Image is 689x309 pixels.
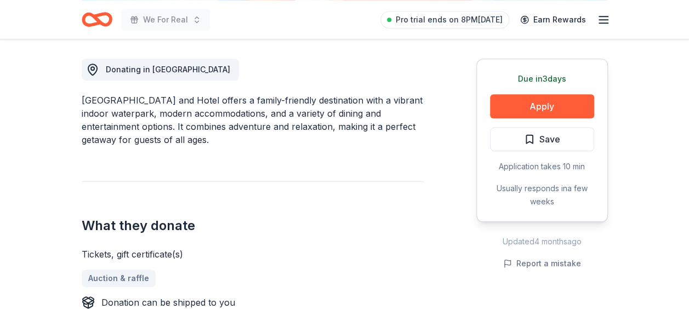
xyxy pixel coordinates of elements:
h2: What they donate [82,217,424,234]
a: Earn Rewards [514,10,593,30]
span: Save [539,132,560,146]
span: Pro trial ends on 8PM[DATE] [396,13,503,26]
a: Pro trial ends on 8PM[DATE] [380,11,509,28]
div: Donation can be shipped to you [101,296,235,309]
div: Usually responds in a few weeks [490,182,594,208]
button: Apply [490,94,594,118]
div: Updated 4 months ago [476,235,608,248]
a: Auction & raffle [82,270,156,287]
span: We For Real [143,13,188,26]
div: Due in 3 days [490,72,594,85]
button: Report a mistake [503,257,581,270]
div: Tickets, gift certificate(s) [82,248,424,261]
div: Application takes 10 min [490,160,594,173]
a: Home [82,7,112,32]
div: [GEOGRAPHIC_DATA] and Hotel offers a family-friendly destination with a vibrant indoor waterpark,... [82,94,424,146]
button: Save [490,127,594,151]
span: Donating in [GEOGRAPHIC_DATA] [106,65,230,74]
button: We For Real [121,9,210,31]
